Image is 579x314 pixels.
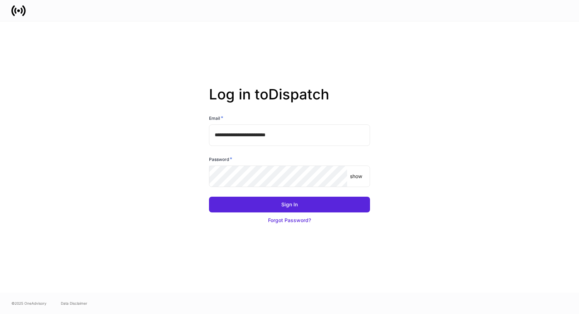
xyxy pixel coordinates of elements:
[209,86,370,114] h2: Log in to Dispatch
[209,212,370,228] button: Forgot Password?
[209,197,370,212] button: Sign In
[61,300,87,306] a: Data Disclaimer
[281,201,298,208] div: Sign In
[11,300,47,306] span: © 2025 OneAdvisory
[209,114,223,122] h6: Email
[268,217,311,224] div: Forgot Password?
[350,173,362,180] p: show
[209,156,232,163] h6: Password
